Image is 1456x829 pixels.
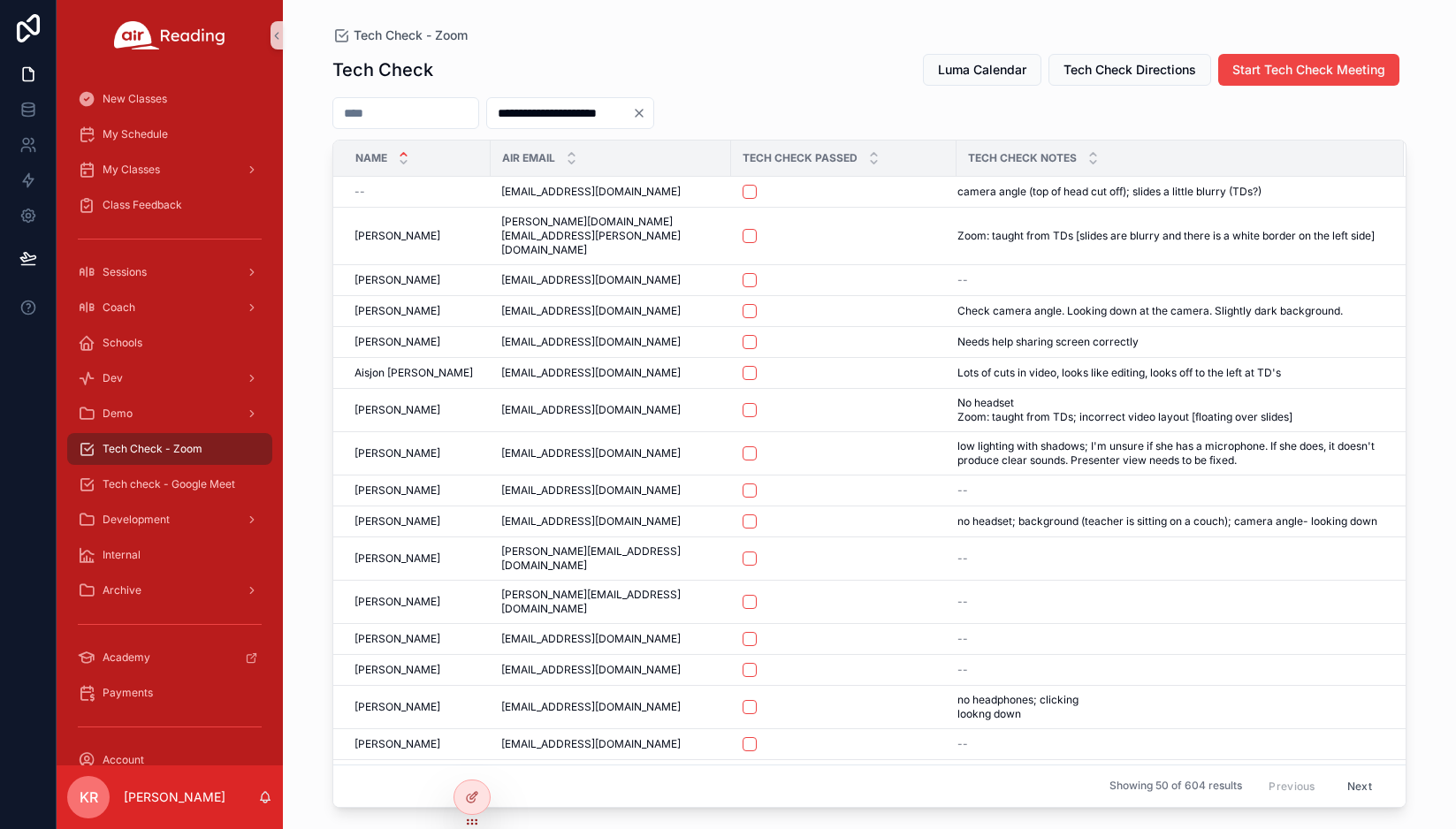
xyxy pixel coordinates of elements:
a: [EMAIL_ADDRESS][DOMAIN_NAME] [501,737,720,751]
span: Start Tech Check Meeting [1232,61,1385,79]
span: [PERSON_NAME] [354,632,440,646]
a: -- [957,737,1383,751]
span: Lots of cuts in video, looks like editing, looks off to the left at TD's [957,366,1281,380]
span: Zoom: taught from TDs [slides are blurry and there is a white border on the left side] [957,229,1375,243]
span: Coach [103,300,135,315]
span: -- [354,185,365,199]
span: Luma Calendar [938,61,1026,79]
span: [EMAIL_ADDRESS][DOMAIN_NAME] [501,700,681,714]
a: no headphones; clicking lookng down [957,693,1383,721]
a: [PERSON_NAME] [354,304,480,318]
a: [PERSON_NAME] [354,483,480,498]
a: [EMAIL_ADDRESS][DOMAIN_NAME] [501,632,720,646]
span: -- [957,551,968,566]
span: Check camera angle. Looking down at the camera. Slightly dark background. [957,304,1343,318]
a: Demo [67,398,272,430]
span: My Schedule [103,127,168,141]
span: -- [957,595,968,609]
span: Demo [103,407,133,421]
span: Tech Check Passed [743,151,858,165]
a: Lots of cuts in video, looks like editing, looks off to the left at TD's [957,366,1383,380]
a: Needs help sharing screen correctly [957,335,1383,349]
span: -- [957,663,968,677]
span: Dev [103,371,123,385]
button: Tech Check Directions [1048,54,1211,86]
span: Class Feedback [103,198,182,212]
a: Academy [67,642,272,673]
a: Coach [67,292,272,323]
a: [PERSON_NAME] [354,663,480,677]
span: New Classes [103,92,167,106]
span: [PERSON_NAME] [354,304,440,318]
span: Tech Check Notes [968,151,1077,165]
a: [PERSON_NAME][EMAIL_ADDRESS][DOMAIN_NAME] [501,544,720,573]
span: Tech check - Google Meet [103,477,235,491]
span: [PERSON_NAME] [354,551,440,566]
a: Tech check - Google Meet [67,468,272,500]
span: Needs help sharing screen correctly [957,335,1139,349]
span: [EMAIL_ADDRESS][DOMAIN_NAME] [501,335,681,349]
span: [PERSON_NAME] [354,595,440,609]
span: [EMAIL_ADDRESS][DOMAIN_NAME] [501,483,681,498]
span: -- [957,273,968,287]
p: [PERSON_NAME] [124,788,225,806]
a: [PERSON_NAME] [354,403,480,417]
span: Tech Check Directions [1063,61,1196,79]
span: Tech Check - Zoom [103,442,202,456]
a: [PERSON_NAME] [354,273,480,287]
a: [EMAIL_ADDRESS][DOMAIN_NAME] [501,185,720,199]
span: no headset; background (teacher is sitting on a couch); camera angle- looking down [957,514,1377,529]
a: Class Feedback [67,189,272,221]
a: no headset; background (teacher is sitting on a couch); camera angle- looking down [957,514,1383,529]
a: [PERSON_NAME] [354,551,480,566]
a: -- [957,483,1383,498]
a: [EMAIL_ADDRESS][DOMAIN_NAME] [501,700,720,714]
a: Sessions [67,256,272,288]
span: [EMAIL_ADDRESS][DOMAIN_NAME] [501,446,681,460]
a: My Schedule [67,118,272,150]
a: [PERSON_NAME] [354,335,480,349]
a: [PERSON_NAME] [354,632,480,646]
span: [EMAIL_ADDRESS][DOMAIN_NAME] [501,273,681,287]
span: [PERSON_NAME] [354,663,440,677]
a: -- [957,632,1383,646]
span: [PERSON_NAME] [354,446,440,460]
span: -- [957,737,968,751]
a: [EMAIL_ADDRESS][DOMAIN_NAME] [501,663,720,677]
span: [PERSON_NAME] [354,483,440,498]
a: [EMAIL_ADDRESS][DOMAIN_NAME] [501,446,720,460]
span: Development [103,513,170,527]
a: Zoom: taught from TDs [slides are blurry and there is a white border on the left side] [957,229,1383,243]
a: [EMAIL_ADDRESS][DOMAIN_NAME] [501,483,720,498]
a: [PERSON_NAME] [354,514,480,529]
span: No headset Zoom: taught from TDs; incorrect video layout [floating over slides] [957,396,1352,424]
h1: Tech Check [332,57,433,82]
a: [PERSON_NAME][EMAIL_ADDRESS][DOMAIN_NAME] [501,588,720,616]
a: Tech Check - Zoom [332,27,468,44]
span: Account [103,753,144,767]
span: [EMAIL_ADDRESS][DOMAIN_NAME] [501,632,681,646]
a: [PERSON_NAME] [354,737,480,751]
span: [EMAIL_ADDRESS][DOMAIN_NAME] [501,185,681,199]
a: [PERSON_NAME] [354,700,480,714]
button: Start Tech Check Meeting [1218,54,1399,86]
span: -- [957,632,968,646]
span: [EMAIL_ADDRESS][DOMAIN_NAME] [501,514,681,529]
a: No headset Zoom: taught from TDs; incorrect video layout [floating over slides] [957,396,1383,424]
a: -- [957,273,1383,287]
span: Academy [103,650,150,665]
span: Aisjon [PERSON_NAME] [354,366,473,380]
a: [EMAIL_ADDRESS][DOMAIN_NAME] [501,514,720,529]
a: -- [957,595,1383,609]
a: camera angle (top of head cut off); slides a little blurry (TDs?) [957,185,1383,199]
span: [PERSON_NAME] [354,273,440,287]
a: My Classes [67,154,272,186]
span: [EMAIL_ADDRESS][DOMAIN_NAME] [501,304,681,318]
span: [EMAIL_ADDRESS][DOMAIN_NAME] [501,737,681,751]
a: [PERSON_NAME] [354,229,480,243]
span: [PERSON_NAME] [354,514,440,529]
span: [EMAIL_ADDRESS][DOMAIN_NAME] [501,366,681,380]
span: Schools [103,336,142,350]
